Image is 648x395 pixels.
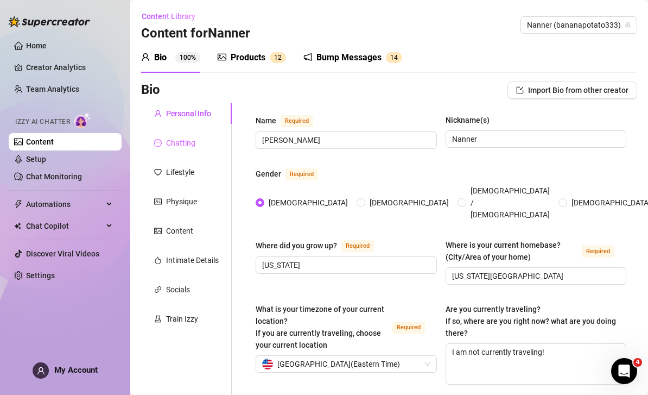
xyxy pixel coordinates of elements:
a: Creator Analytics [26,59,113,76]
div: Personal Info [166,108,211,120]
span: 2 [278,54,282,61]
span: 4 [394,54,398,61]
div: Train Izzy [166,313,198,325]
span: link [154,286,162,293]
span: [DEMOGRAPHIC_DATA] [264,197,352,209]
a: Home [26,41,47,50]
span: heart [154,168,162,176]
button: Content Library [141,8,204,25]
span: idcard [154,198,162,205]
span: Chat Copilot [26,217,103,235]
label: Where is your current homebase? (City/Area of your home) [446,239,627,263]
a: Discover Viral Videos [26,249,99,258]
span: Required [281,115,313,127]
div: Bio [154,51,167,64]
span: [DEMOGRAPHIC_DATA] [365,197,453,209]
span: Nanner (bananapotato333) [527,17,631,33]
span: Required [582,246,614,258]
span: user [141,53,150,61]
a: Team Analytics [26,85,79,93]
span: user [37,367,45,375]
span: What is your timezone of your current location? If you are currently traveling, choose your curre... [256,305,384,349]
a: Content [26,137,54,146]
div: Where did you grow up? [256,240,337,252]
span: picture [218,53,226,61]
span: [DEMOGRAPHIC_DATA] / [DEMOGRAPHIC_DATA] [466,185,554,221]
span: Izzy AI Chatter [15,117,70,127]
h3: Content for Nanner [141,25,250,42]
div: Name [256,115,276,127]
span: Import Bio from other creator [528,86,628,95]
span: import [516,86,524,94]
span: message [154,139,162,147]
img: Chat Copilot [14,222,21,230]
label: Gender [256,167,330,180]
textarea: I am not currently traveling! [446,344,626,384]
span: Required [285,168,318,180]
div: Physique [166,196,197,208]
span: Content Library [142,12,195,21]
img: AI Chatter [74,112,91,128]
input: Nickname(s) [452,133,618,145]
div: Socials [166,284,190,296]
div: Bump Messages [316,51,382,64]
label: Nickname(s) [446,114,497,126]
span: user [154,110,162,117]
span: fire [154,256,162,264]
div: Where is your current homebase? (City/Area of your home) [446,239,578,263]
a: Setup [26,155,46,164]
span: thunderbolt [14,200,23,209]
input: Name [262,134,428,146]
span: [GEOGRAPHIC_DATA] ( Eastern Time ) [277,356,400,372]
h3: Bio [141,81,160,99]
span: experiment [154,315,162,323]
span: Are you currently traveling? If so, where are you right now? what are you doing there? [446,305,616,337]
span: picture [154,227,162,235]
span: 4 [633,358,642,367]
img: logo-BBDzfeDw.svg [9,16,90,27]
sup: 14 [386,52,402,63]
img: us [262,359,273,369]
iframe: Intercom live chat [611,358,637,384]
label: Where did you grow up? [256,239,386,252]
div: Chatting [166,137,195,149]
div: Intimate Details [166,254,219,266]
span: team [625,22,631,28]
span: My Account [54,365,98,375]
div: Lifestyle [166,166,194,178]
label: Name [256,114,325,127]
div: Nickname(s) [446,114,490,126]
button: Import Bio from other creator [507,81,637,99]
sup: 100% [175,52,200,63]
sup: 12 [270,52,286,63]
div: Content [166,225,193,237]
span: 1 [274,54,278,61]
span: Automations [26,196,103,213]
input: Where is your current homebase? (City/Area of your home) [452,270,618,282]
span: notification [303,53,312,61]
a: Settings [26,271,55,280]
span: Required [392,322,425,334]
div: Products [231,51,265,64]
input: Where did you grow up? [262,259,428,271]
div: Gender [256,168,281,180]
span: Required [341,240,374,252]
span: 1 [390,54,394,61]
a: Chat Monitoring [26,172,82,181]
